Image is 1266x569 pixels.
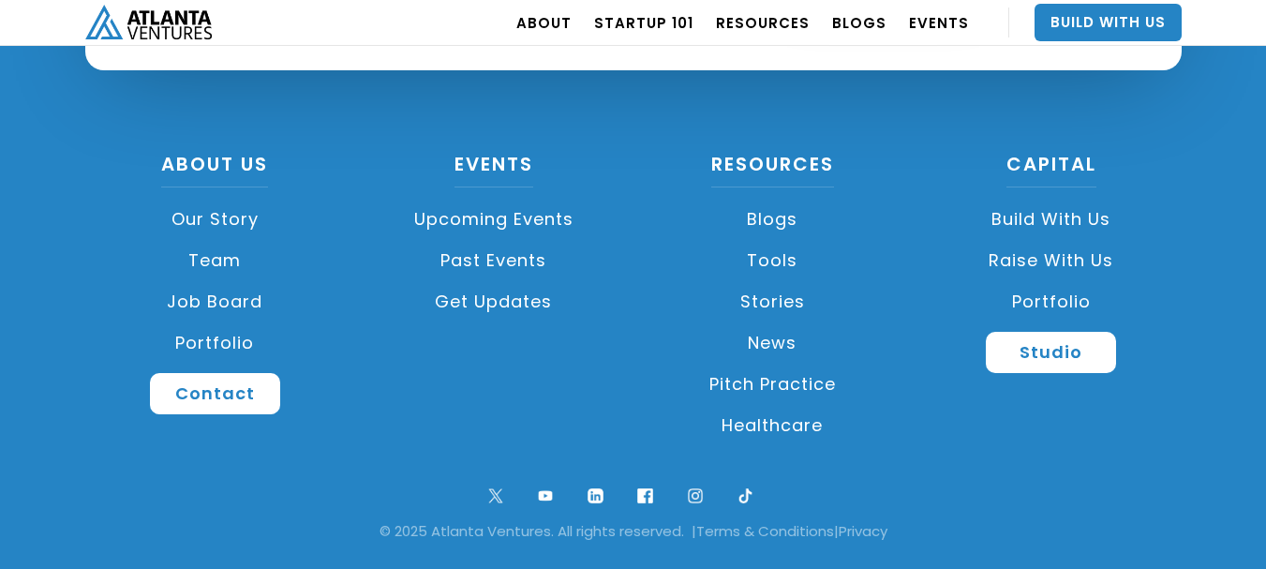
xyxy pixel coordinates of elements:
a: Terms & Conditions [696,521,834,541]
a: Events [454,151,533,187]
img: linkedin logo [583,484,608,509]
a: Studio [986,332,1116,373]
a: Resources [711,151,834,187]
a: Stories [643,281,903,322]
a: Job Board [85,281,346,322]
a: Blogs [643,199,903,240]
div: © 2025 Atlanta Ventures. All rights reserved. | | [28,522,1238,541]
a: News [643,322,903,364]
a: Contact [150,373,280,414]
a: Tools [643,240,903,281]
a: Portfolio [921,281,1182,322]
a: About US [161,151,268,187]
a: Get Updates [364,281,624,322]
a: Past Events [364,240,624,281]
a: Pitch Practice [643,364,903,405]
a: Privacy [839,521,887,541]
img: youtube symbol [533,484,559,509]
a: Our Story [85,199,346,240]
img: tik tok logo [733,484,758,509]
a: Portfolio [85,322,346,364]
a: Healthcare [643,405,903,446]
a: CAPITAL [1006,151,1096,187]
a: Raise with Us [921,240,1182,281]
a: Upcoming Events [364,199,624,240]
img: ig symbol [683,484,708,509]
img: facebook logo [633,484,658,509]
a: Build With Us [1035,4,1182,41]
a: Build with us [921,199,1182,240]
a: Team [85,240,346,281]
